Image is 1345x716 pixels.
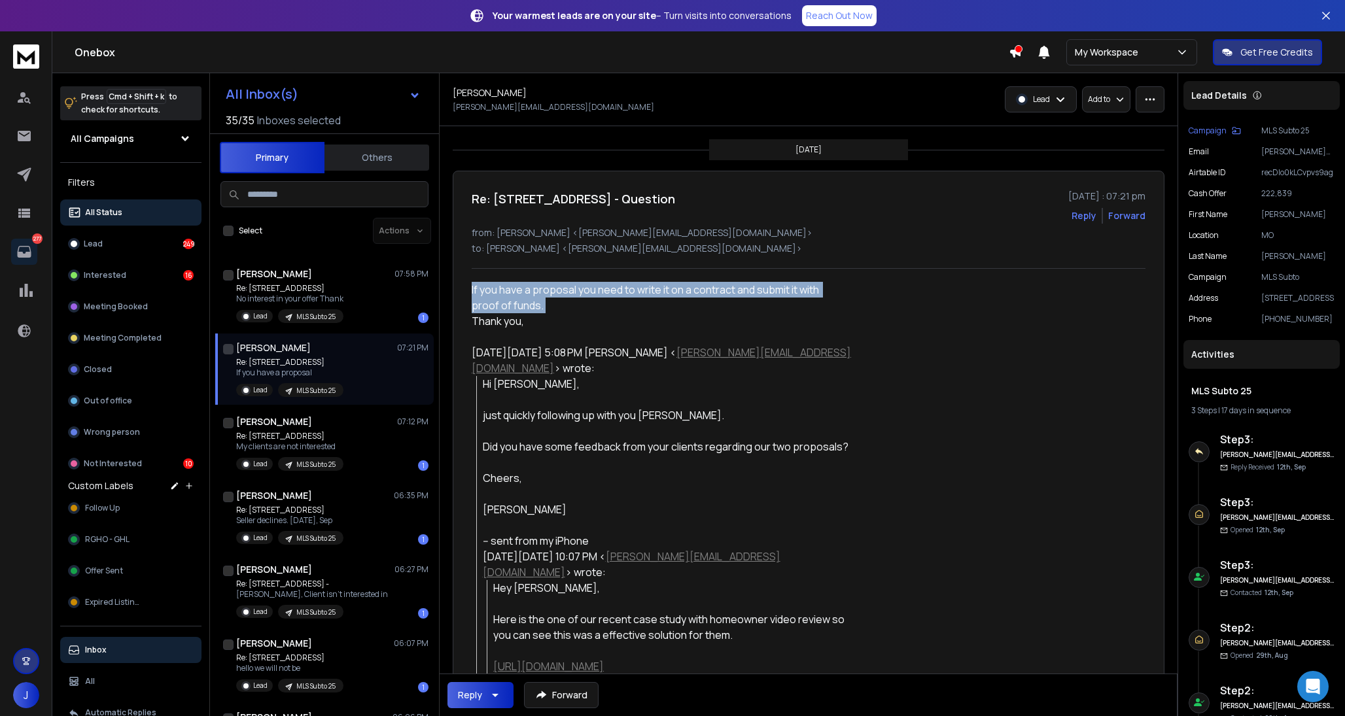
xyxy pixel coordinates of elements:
p: Meeting Booked [84,301,148,312]
p: Lead [253,385,268,395]
p: Closed [84,364,112,375]
button: Others [324,143,429,172]
p: Airtable ID [1189,167,1226,178]
button: All Status [60,199,201,226]
p: Campaign [1189,126,1227,136]
p: Phone [1189,314,1212,324]
p: Out of office [84,396,132,406]
p: [PERSON_NAME] [1261,209,1335,220]
span: 35 / 35 [226,112,254,128]
p: [DATE] [795,145,822,155]
p: MLS Subto 25 [296,312,336,322]
button: All Inbox(s) [215,81,431,107]
p: Not Interested [84,458,142,469]
p: No interest in your offer Thank [236,294,343,304]
p: MLS Subto 25 [296,681,336,691]
h1: [PERSON_NAME] [236,415,312,428]
h1: [PERSON_NAME] [236,489,312,502]
p: Re: [STREET_ADDRESS] - [236,579,388,589]
p: MLS Subto 25 [296,607,336,617]
button: All [60,668,201,694]
div: | [1191,405,1332,416]
p: Reply Received [1231,462,1306,472]
p: MLS Subto 25 [296,460,336,469]
p: My clients are not interested [236,441,343,452]
p: 222,839 [1261,188,1335,199]
p: 07:58 PM [394,269,428,279]
p: 07:21 PM [397,343,428,353]
div: Thank you, [472,313,854,329]
div: Reply [458,689,482,702]
h1: [PERSON_NAME] [236,341,311,354]
p: Inbox [85,645,107,655]
h6: [PERSON_NAME][EMAIL_ADDRESS][DOMAIN_NAME] [1220,575,1335,585]
p: Lead [253,607,268,617]
h6: Step 3 : [1220,432,1335,447]
button: Out of office [60,388,201,414]
p: First Name [1189,209,1227,220]
p: hello we will not be [236,663,343,673]
p: [DATE] : 07:21 pm [1068,190,1145,203]
p: [STREET_ADDRESS] [1261,293,1335,303]
p: Re: [STREET_ADDRESS] [236,283,343,294]
a: [URL][DOMAIN_NAME] [493,659,604,673]
p: Last Name [1189,251,1227,262]
button: J [13,682,39,708]
button: Campaign [1189,126,1241,136]
p: [PERSON_NAME] [1261,251,1335,262]
p: Re: [STREET_ADDRESS] [236,431,343,441]
div: Open Intercom Messenger [1297,671,1329,702]
p: 277 [32,233,43,244]
h3: Custom Labels [68,479,133,492]
p: Address [1189,293,1218,303]
h1: Onebox [75,44,1009,60]
span: Cmd + Shift + k [107,89,166,104]
h6: [PERSON_NAME][EMAIL_ADDRESS][DOMAIN_NAME] [1220,513,1335,522]
button: RGHO - GHL [60,526,201,553]
span: Follow Up [85,503,120,513]
p: Get Free Credits [1240,46,1313,59]
p: My Workspace [1075,46,1144,59]
h1: Re: [STREET_ADDRESS] - Question [472,190,675,208]
p: Seller declines. [DATE], Sep [236,515,343,526]
button: Reply [1072,209,1096,222]
p: Lead [253,681,268,690]
h3: Filters [60,173,201,192]
p: Campaign [1189,272,1227,282]
button: Reply [447,682,514,708]
span: Expired Listing [85,597,140,607]
p: recDlo0kLCvpvs9ag [1261,167,1335,178]
div: [DATE][DATE] 10:07 PM < > wrote: [483,549,854,580]
p: Press to check for shortcuts. [81,90,177,116]
h1: All Campaigns [71,132,134,145]
span: 29th, Aug [1256,651,1288,660]
p: Lead [1033,94,1050,105]
h6: [PERSON_NAME][EMAIL_ADDRESS][DOMAIN_NAME] [1220,638,1335,648]
h1: [PERSON_NAME] [236,637,312,650]
p: Lead [253,311,268,321]
button: Meeting Completed [60,325,201,351]
span: 17 days in sequence [1221,405,1291,416]
span: 12th, Sep [1277,462,1306,471]
p: [PERSON_NAME][EMAIL_ADDRESS][DOMAIN_NAME] [1261,146,1335,157]
p: MLS Subto 25 [296,534,336,543]
p: 06:27 PM [394,564,428,575]
p: Reach Out Now [806,9,873,22]
span: Offer Sent [85,566,123,576]
a: 277 [11,239,37,265]
strong: Your warmest leads are on your site [493,9,656,22]
p: Lead Details [1191,89,1247,102]
a: [PERSON_NAME][EMAIL_ADDRESS][DOMAIN_NAME] [483,549,780,579]
h1: [PERSON_NAME] [453,86,527,99]
button: Closed [60,356,201,383]
p: Opened [1231,651,1288,660]
h1: All Inbox(s) [226,88,298,101]
p: from: [PERSON_NAME] <[PERSON_NAME][EMAIL_ADDRESS][DOMAIN_NAME]> [472,226,1145,239]
div: 1 [418,313,428,323]
h1: [PERSON_NAME] [236,267,312,281]
div: 249 [183,239,194,249]
p: Re: [STREET_ADDRESS] [236,357,343,367]
h6: Step 3 : [1220,557,1335,573]
span: RGHO - GHL [85,534,130,545]
button: Get Free Credits [1213,39,1322,65]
